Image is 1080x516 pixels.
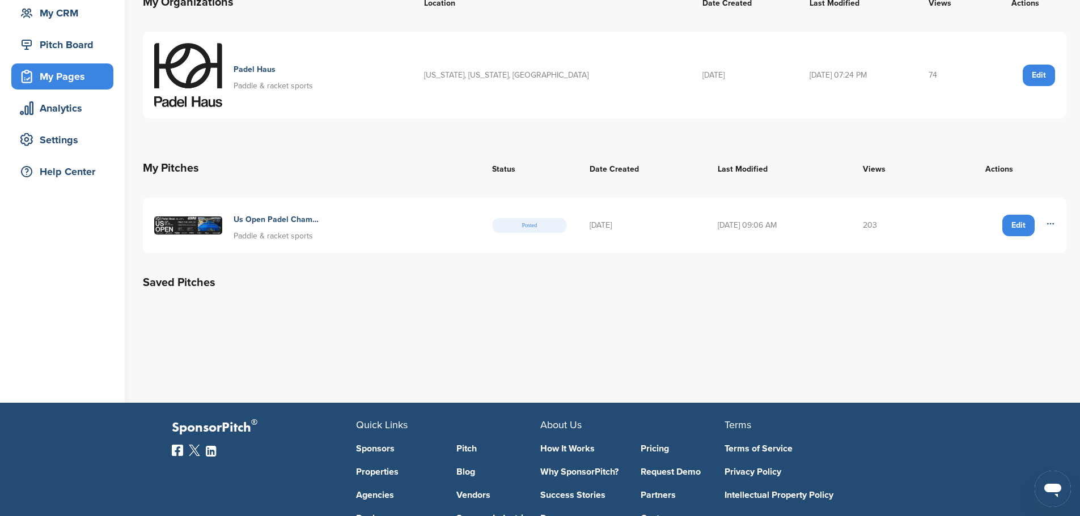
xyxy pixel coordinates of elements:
[356,467,440,476] a: Properties
[172,445,183,456] img: Facebook
[356,491,440,500] a: Agencies
[1035,471,1071,507] iframe: Button to launch messaging window
[11,32,113,58] a: Pitch Board
[189,445,200,456] img: Twitter
[725,444,892,453] a: Terms of Service
[641,444,725,453] a: Pricing
[578,148,706,189] th: Date Created
[251,415,257,429] span: ®
[578,198,706,253] td: [DATE]
[11,159,113,185] a: Help Center
[143,148,481,189] th: My Pitches
[17,3,113,23] div: My CRM
[641,491,725,500] a: Partners
[1023,65,1055,86] a: Edit
[11,127,113,153] a: Settings
[11,63,113,89] a: My Pages
[706,148,852,189] th: Last Modified
[11,95,113,121] a: Analytics
[456,444,540,453] a: Pitch
[456,467,540,476] a: Blog
[798,32,917,118] td: [DATE] 07:24 PM
[641,467,725,476] a: Request Demo
[540,444,624,453] a: How It Works
[540,467,624,476] a: Why SponsorPitch?
[492,218,567,233] span: Posted
[691,32,798,118] td: [DATE]
[706,198,852,253] td: [DATE] 09:06 AM
[234,63,313,76] h4: Padel Haus
[725,467,892,476] a: Privacy Policy
[17,130,113,150] div: Settings
[356,419,408,431] span: Quick Links
[17,35,113,55] div: Pitch Board
[154,209,469,242] a: 984374047170140308192025 phatl usopenflyer 72ppi Us Open Padel Championships At [GEOGRAPHIC_DATA]...
[17,161,113,182] div: Help Center
[932,148,1066,189] th: Actions
[481,148,578,189] th: Status
[540,419,582,431] span: About Us
[234,231,313,241] span: Paddle & racket sports
[17,98,113,118] div: Analytics
[154,43,401,107] a: Logo2025 Padel Haus Paddle & racket sports
[356,444,440,453] a: Sponsors
[143,274,1066,292] h2: Saved Pitches
[1002,215,1035,236] a: Edit
[917,32,985,118] td: 74
[234,214,321,226] h4: Us Open Padel Championships At [GEOGRAPHIC_DATA]
[413,32,691,118] td: [US_STATE], [US_STATE], [GEOGRAPHIC_DATA]
[540,491,624,500] a: Success Stories
[17,66,113,87] div: My Pages
[154,43,222,107] img: Logo2025
[234,81,313,91] span: Paddle & racket sports
[852,198,932,253] td: 203
[154,216,222,234] img: 984374047170140308192025 phatl usopenflyer 72ppi
[172,420,356,436] p: SponsorPitch
[725,419,751,431] span: Terms
[725,491,892,500] a: Intellectual Property Policy
[456,491,540,500] a: Vendors
[852,148,932,189] th: Views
